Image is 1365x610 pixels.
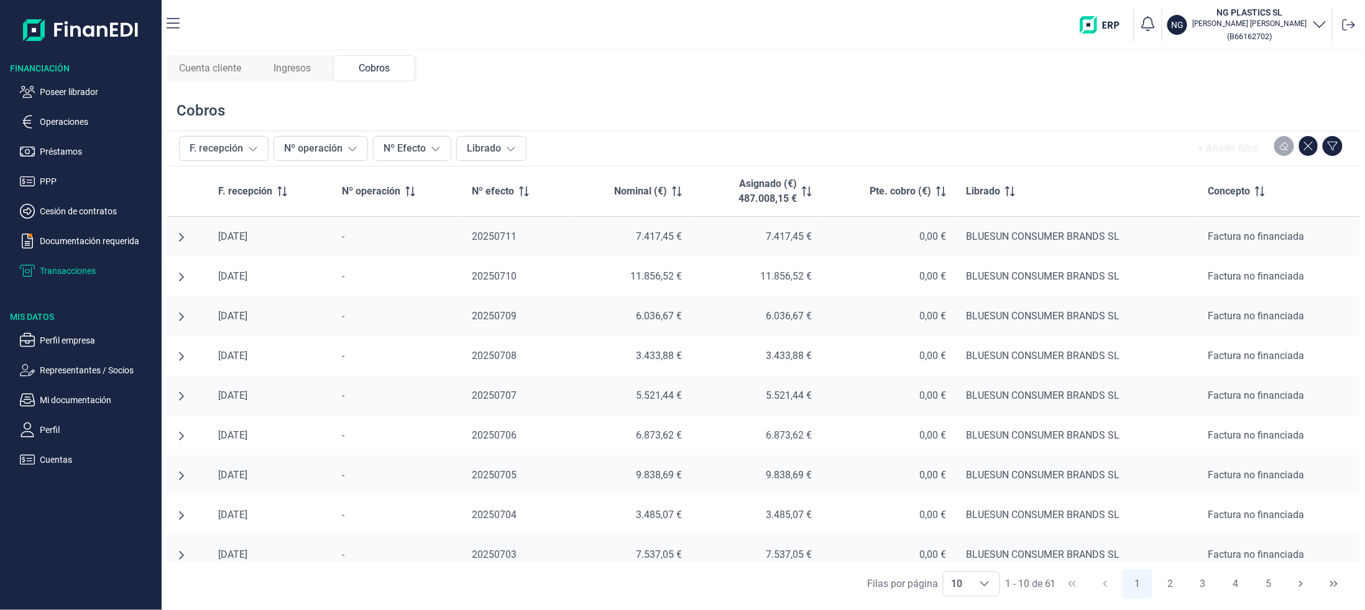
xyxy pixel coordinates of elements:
span: 20250705 [472,469,517,481]
button: Poseer librador [20,84,157,99]
div: - [342,270,452,283]
button: Préstamos [20,144,157,159]
p: PPP [40,174,157,189]
button: Previous Page [1090,569,1120,599]
span: Factura no financiada [1208,429,1304,441]
div: 6.873,62 € [702,429,812,442]
div: - [342,389,452,402]
button: Nº Efecto [373,136,451,161]
span: 20250711 [472,230,517,242]
span: 20250708 [472,350,517,362]
span: Factura no financiada [1208,549,1304,560]
div: 11.856,52 € [579,270,682,283]
img: Logo de aplicación [23,10,139,50]
p: Representantes / Socios [40,363,157,378]
div: 0,00 € [832,270,946,283]
span: Factura no financiada [1208,270,1304,282]
button: undefined null [177,352,186,362]
button: undefined null [177,312,186,322]
div: [DATE] [218,230,322,243]
span: F. recepción [218,184,272,199]
div: 9.838,69 € [579,469,682,481]
div: [DATE] [218,389,322,402]
div: 5.521,44 € [579,389,682,402]
div: 7.417,45 € [579,230,682,243]
div: 0,00 € [832,549,946,561]
button: Page 5 [1254,569,1284,599]
button: Perfil [20,422,157,437]
button: undefined null [177,391,186,401]
button: Next Page [1286,569,1316,599]
img: erp [1080,16,1129,34]
span: 10 [944,572,970,596]
button: undefined null [177,272,186,282]
div: BLUESUN CONSUMER BRANDS SL [966,230,1188,243]
p: NG [1171,19,1183,31]
p: Transacciones [40,263,157,278]
button: F. recepción [179,136,269,161]
div: 0,00 € [832,230,946,243]
p: Operaciones [40,114,157,129]
p: 487.008,15 € [738,191,797,206]
div: BLUESUN CONSUMER BRANDS SL [966,509,1188,521]
div: 7.537,05 € [579,549,682,561]
span: Factura no financiada [1208,230,1304,242]
div: 5.521,44 € [702,389,812,402]
span: Ingresos [273,61,311,76]
div: 6.036,67 € [579,310,682,322]
button: Page 3 [1188,569,1218,599]
button: Page 4 [1221,569,1251,599]
div: 0,00 € [832,469,946,481]
p: [PERSON_NAME] [PERSON_NAME] [1192,19,1307,29]
div: Cuenta cliente [169,55,251,81]
div: - [342,429,452,442]
div: BLUESUN CONSUMER BRANDS SL [966,429,1188,442]
span: Cobros [359,61,390,76]
div: BLUESUN CONSUMER BRANDS SL [966,469,1188,481]
p: Documentación requerida [40,234,157,248]
div: 0,00 € [832,350,946,362]
span: 20250709 [472,310,517,322]
div: BLUESUN CONSUMER BRANDS SL [966,310,1188,322]
div: 6.873,62 € [579,429,682,442]
span: 1 - 10 de 61 [1005,579,1056,589]
span: Librado [966,184,1000,199]
p: Asignado (€) [739,176,797,191]
div: BLUESUN CONSUMER BRANDS SL [966,389,1188,402]
div: Cobros [177,101,225,121]
button: Mi documentación [20,393,157,407]
div: BLUESUN CONSUMER BRANDS SL [966,270,1188,283]
div: 6.036,67 € [702,310,812,322]
button: Perfil empresa [20,333,157,348]
button: Page 2 [1156,569,1185,599]
div: BLUESUN CONSUMER BRANDS SL [966,549,1188,561]
button: PPP [20,174,157,189]
p: Mi documentación [40,393,157,407]
div: 0,00 € [832,509,946,521]
div: 0,00 € [832,389,946,402]
div: Ingresos [251,55,333,81]
div: 3.485,07 € [579,509,682,521]
button: Documentación requerida [20,234,157,248]
p: Préstamos [40,144,157,159]
div: 11.856,52 € [702,270,812,283]
button: undefined null [177,511,186,521]
div: - [342,469,452,481]
button: Operaciones [20,114,157,129]
button: Transacciones [20,263,157,278]
span: Factura no financiada [1208,509,1304,521]
div: 7.417,45 € [702,230,812,243]
span: 20250710 [472,270,517,282]
div: - [342,310,452,322]
div: 3.433,88 € [702,350,812,362]
p: Perfil [40,422,157,437]
div: 3.433,88 € [579,350,682,362]
div: [DATE] [218,469,322,481]
button: undefined null [177,431,186,441]
span: 20250707 [472,389,517,401]
span: Nº operación [342,184,400,199]
span: Nominal (€) [614,184,667,199]
div: 9.838,69 € [702,469,812,481]
div: [DATE] [218,549,322,561]
p: Cuentas [40,452,157,467]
